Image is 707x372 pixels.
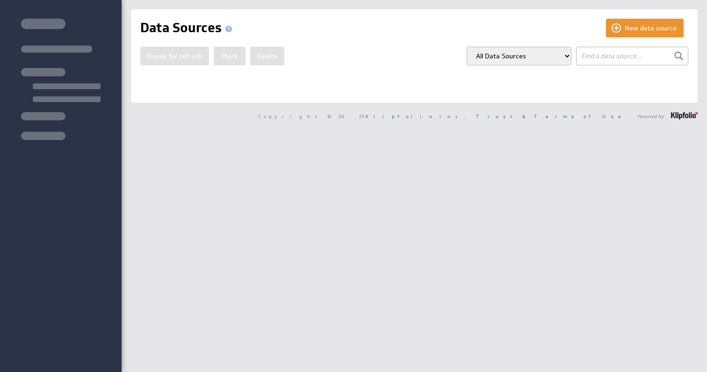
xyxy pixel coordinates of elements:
img: logo-footer.png [671,112,698,119]
a: Trust & Terms of Use [476,113,628,119]
button: Delete [250,47,284,65]
button: Queue for refresh [140,47,209,65]
a: Klipfolio Inc. [366,113,466,119]
button: New data source [606,19,684,37]
button: Share [214,47,245,65]
span: Copyright © 2025 [258,114,466,119]
h1: Data Sources [140,19,236,37]
img: skeleton-sidenav.svg [21,19,101,140]
input: Find a data source... [576,47,688,65]
span: Powered by [637,114,664,119]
